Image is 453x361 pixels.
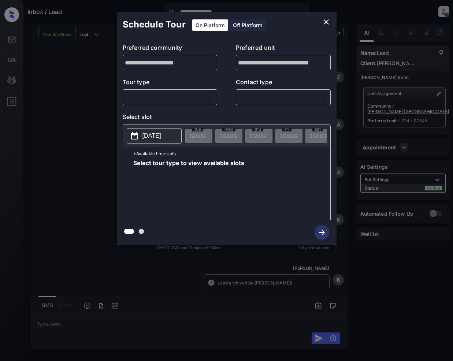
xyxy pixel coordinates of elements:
[319,15,334,29] button: close
[123,43,218,55] p: Preferred community
[236,78,331,89] p: Contact type
[236,43,331,55] p: Preferred unit
[127,128,182,144] button: [DATE]
[192,19,228,31] div: On Platform
[123,78,218,89] p: Tour type
[142,131,161,140] p: [DATE]
[123,112,331,124] p: Select slot
[229,19,266,31] div: Off Platform
[133,147,330,160] p: *Available time slots
[117,12,192,37] h2: Schedule Tour
[133,160,244,219] span: Select tour type to view available slots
